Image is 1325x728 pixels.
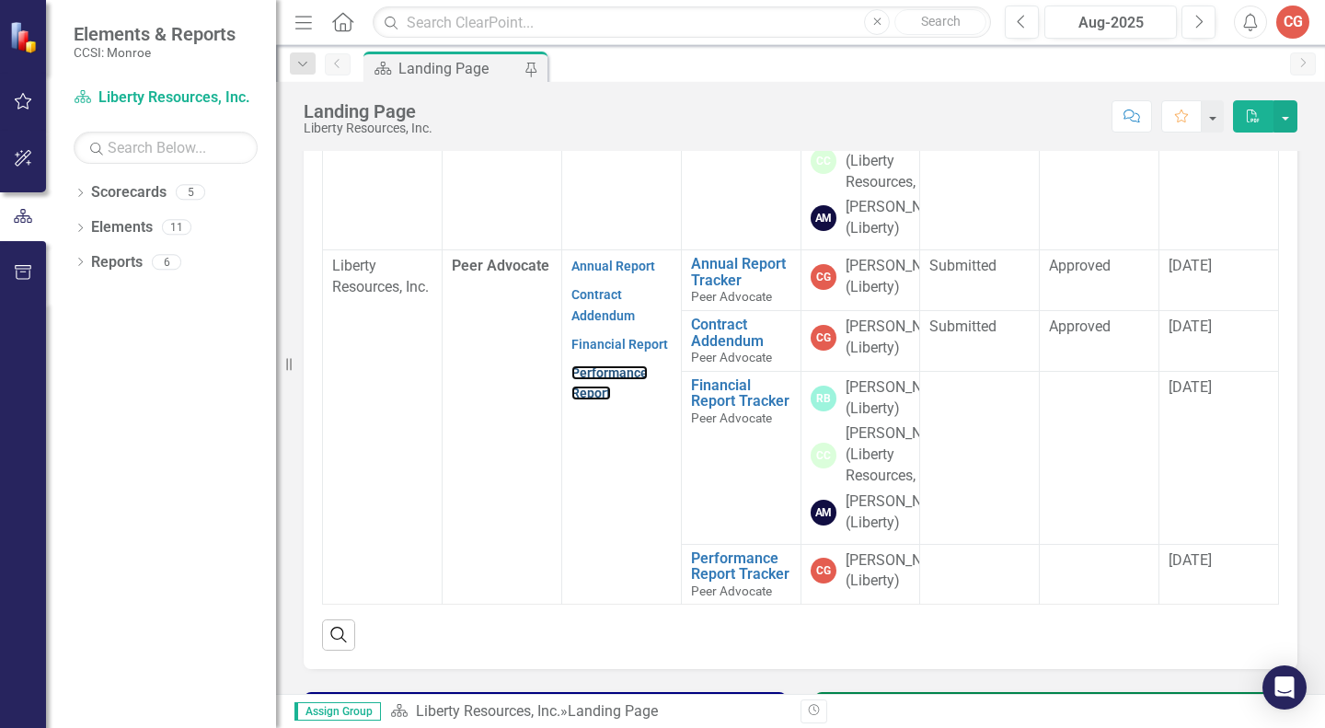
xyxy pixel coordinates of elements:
a: Financial Report [571,337,668,352]
input: Search ClearPoint... [373,6,991,39]
td: Double-Click to Edit [920,77,1040,250]
div: [PERSON_NAME] (Liberty) [846,197,956,239]
a: Annual Report [571,259,655,273]
span: Assign Group [294,702,381,721]
button: Aug-2025 [1044,6,1177,39]
span: Peer Advocate [452,257,549,274]
td: Double-Click to Edit Right Click for Context Menu [681,371,801,544]
div: CG [811,325,836,351]
button: Search [894,9,986,35]
div: CC [811,443,836,468]
img: ClearPoint Strategy [9,21,41,53]
span: Elements & Reports [74,23,236,45]
div: [PERSON_NAME] (Liberty) [846,317,956,359]
p: Liberty Resources, Inc. [332,256,432,298]
a: Annual Report Tracker [691,256,791,288]
div: CG [811,264,836,290]
td: Double-Click to Edit Right Click for Context Menu [681,77,801,250]
span: [DATE] [1169,257,1212,274]
span: [DATE] [1169,551,1212,569]
a: Contract Addendum [691,317,791,349]
div: Landing Page [398,57,520,80]
td: Double-Click to Edit [1040,371,1159,544]
span: Approved [1049,257,1111,274]
td: Double-Click to Edit [920,544,1040,605]
td: Double-Click to Edit Right Click for Context Menu [681,544,801,605]
div: CC [811,148,836,174]
div: [PERSON_NAME] (Liberty) [846,377,956,420]
a: Liberty Resources, Inc. [74,87,258,109]
td: Double-Click to Edit Right Click for Context Menu [681,250,801,311]
div: RB [811,386,836,411]
div: 6 [152,254,181,270]
td: Double-Click to Edit [920,310,1040,371]
span: Submitted [929,257,997,274]
div: [PERSON_NAME] (Liberty Resources, Inc.) [846,130,956,193]
a: Performance Report Tracker [691,550,791,583]
div: 5 [176,185,205,201]
span: [DATE] [1169,378,1212,396]
div: Liberty Resources, Inc. [304,121,432,135]
a: Performance Report [571,365,648,401]
span: Peer Advocate [691,350,772,364]
a: Elements [91,217,153,238]
span: Search [921,14,961,29]
div: Landing Page [304,101,432,121]
span: Approved [1049,318,1111,335]
span: [DATE] [1169,318,1212,335]
div: AM [811,205,836,231]
a: Scorecards [91,182,167,203]
td: Double-Click to Edit [1040,310,1159,371]
div: [PERSON_NAME] (Liberty) [846,256,956,298]
a: Liberty Resources, Inc. [416,702,560,720]
div: [PERSON_NAME] (Liberty) [846,550,956,593]
div: [PERSON_NAME] (Liberty Resources, Inc.) [846,423,956,487]
td: Double-Click to Edit [920,371,1040,544]
div: [PERSON_NAME] (Liberty) [846,491,956,534]
div: Landing Page [568,702,658,720]
td: Double-Click to Edit [1040,250,1159,311]
div: CG [811,558,836,584]
span: Submitted [929,318,997,335]
td: Double-Click to Edit [1040,77,1159,250]
div: 11 [162,220,191,236]
a: Contract Addendum [571,287,635,323]
div: AM [811,500,836,526]
input: Search Below... [74,132,258,164]
td: Double-Click to Edit Right Click for Context Menu [681,310,801,371]
a: Reports [91,252,143,273]
div: » [390,701,787,722]
small: CCSI: Monroe [74,45,236,60]
div: Open Intercom Messenger [1262,665,1307,710]
span: Peer Advocate [691,584,772,598]
td: Double-Click to Edit [920,250,1040,311]
td: Double-Click to Edit [1040,544,1159,605]
span: Peer Advocate [691,410,772,425]
a: Financial Report Tracker [691,377,791,410]
span: Peer Advocate [691,289,772,304]
div: Aug-2025 [1051,12,1170,34]
button: CG [1276,6,1309,39]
